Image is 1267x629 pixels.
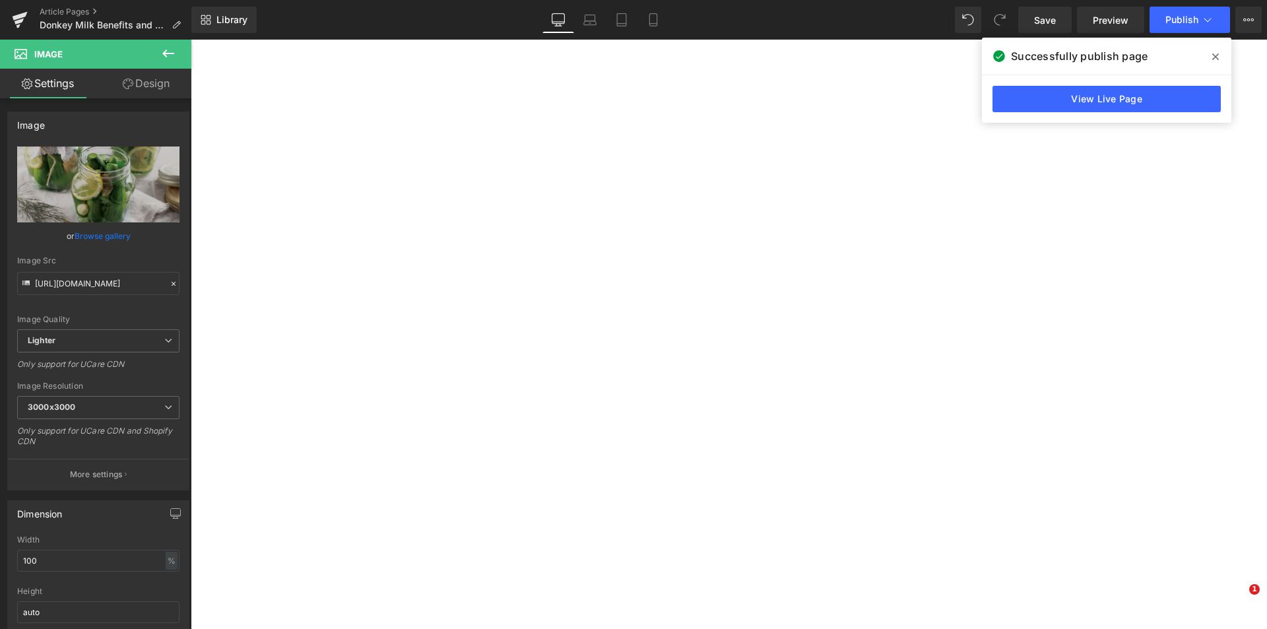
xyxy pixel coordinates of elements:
button: Undo [955,7,981,33]
div: Image Src [17,256,179,265]
a: Browse gallery [75,224,131,248]
a: Article Pages [40,7,191,17]
div: Image [17,112,45,131]
a: Laptop [574,7,606,33]
button: Publish [1150,7,1230,33]
input: auto [17,601,179,623]
div: or [17,229,179,243]
a: Preview [1077,7,1144,33]
span: Preview [1093,13,1128,27]
a: View Live Page [992,86,1221,112]
span: Publish [1165,15,1198,25]
p: More settings [70,469,123,480]
div: Only support for UCare CDN [17,359,179,378]
span: Donkey Milk Benefits and Uses: [PERSON_NAME]’s Secret for Skin and Wellness [40,20,166,30]
button: Redo [987,7,1013,33]
a: Mobile [637,7,669,33]
div: Height [17,587,179,596]
div: Only support for UCare CDN and Shopify CDN [17,426,179,455]
b: 3000x3000 [28,402,75,412]
div: % [166,552,178,570]
span: Library [216,14,247,26]
div: Image Resolution [17,381,179,391]
b: Lighter [28,335,55,345]
a: New Library [191,7,257,33]
button: More [1235,7,1262,33]
span: Successfully publish page [1011,48,1148,64]
span: Image [34,49,63,59]
a: Design [98,69,194,98]
iframe: To enrich screen reader interactions, please activate Accessibility in Grammarly extension settings [191,40,1267,629]
span: 1 [1249,584,1260,595]
button: More settings [8,459,189,490]
div: Width [17,535,179,545]
input: auto [17,550,179,572]
div: Image Quality [17,315,179,324]
input: Link [17,272,179,295]
iframe: Intercom live chat [1222,584,1254,616]
a: Desktop [542,7,574,33]
span: Save [1034,13,1056,27]
a: Tablet [606,7,637,33]
div: Dimension [17,501,63,519]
